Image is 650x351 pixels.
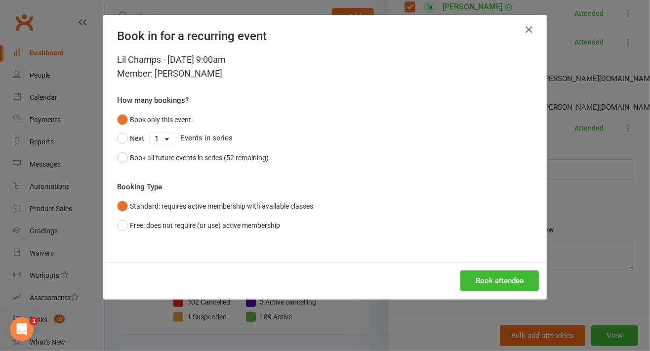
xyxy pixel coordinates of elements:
button: Book only this event [117,110,191,129]
button: Next [117,129,144,148]
span: 1 [30,317,38,325]
iframe: Intercom live chat [10,317,34,341]
div: Book all future events in series (52 remaining) [130,152,269,163]
label: How many bookings? [117,94,189,106]
button: Free: does not require (or use) active membership [117,216,280,235]
button: Standard: requires active membership with available classes [117,197,313,216]
label: Booking Type [117,181,162,193]
button: Book all future events in series (52 remaining) [117,148,269,167]
div: Lil Champs - [DATE] 9:00am Member: [PERSON_NAME] [117,53,533,81]
div: Events in series [117,129,533,148]
button: Close [521,22,537,38]
h4: Book in for a recurring event [117,29,533,43]
button: Book attendee [460,270,539,291]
